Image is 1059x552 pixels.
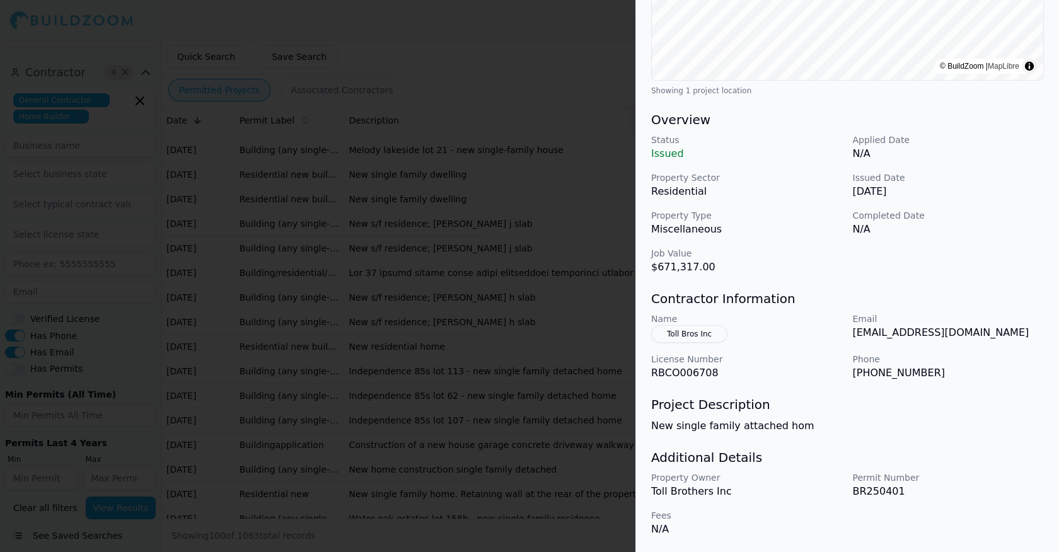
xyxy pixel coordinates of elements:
[853,222,1045,237] p: N/A
[651,290,1044,308] h3: Contractor Information
[1022,59,1037,74] summary: Toggle attribution
[651,111,1044,129] h3: Overview
[651,146,843,161] p: Issued
[651,396,1044,413] h3: Project Description
[651,86,1044,96] div: Showing 1 project location
[651,365,843,381] p: RBCO006708
[853,171,1045,184] p: Issued Date
[651,260,843,275] p: $671,317.00
[651,471,843,484] p: Property Owner
[853,353,1045,365] p: Phone
[651,484,843,499] p: Toll Brothers Inc
[651,522,843,537] p: N/A
[651,509,843,522] p: Fees
[853,134,1045,146] p: Applied Date
[651,418,1044,434] p: New single family attached hom
[651,313,843,325] p: Name
[651,184,843,199] p: Residential
[651,449,1044,466] h3: Additional Details
[853,484,1045,499] p: BR250401
[651,222,843,237] p: Miscellaneous
[651,209,843,222] p: Property Type
[853,313,1045,325] p: Email
[853,184,1045,199] p: [DATE]
[853,146,1045,161] p: N/A
[651,353,843,365] p: License Number
[651,171,843,184] p: Property Sector
[651,134,843,146] p: Status
[853,471,1045,484] p: Permit Number
[988,62,1019,71] a: MapLibre
[651,325,727,343] button: Toll Bros Inc
[853,365,1045,381] p: [PHONE_NUMBER]
[940,60,1019,72] div: © BuildZoom |
[853,325,1045,340] p: [EMAIL_ADDRESS][DOMAIN_NAME]
[853,209,1045,222] p: Completed Date
[651,247,843,260] p: Job Value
